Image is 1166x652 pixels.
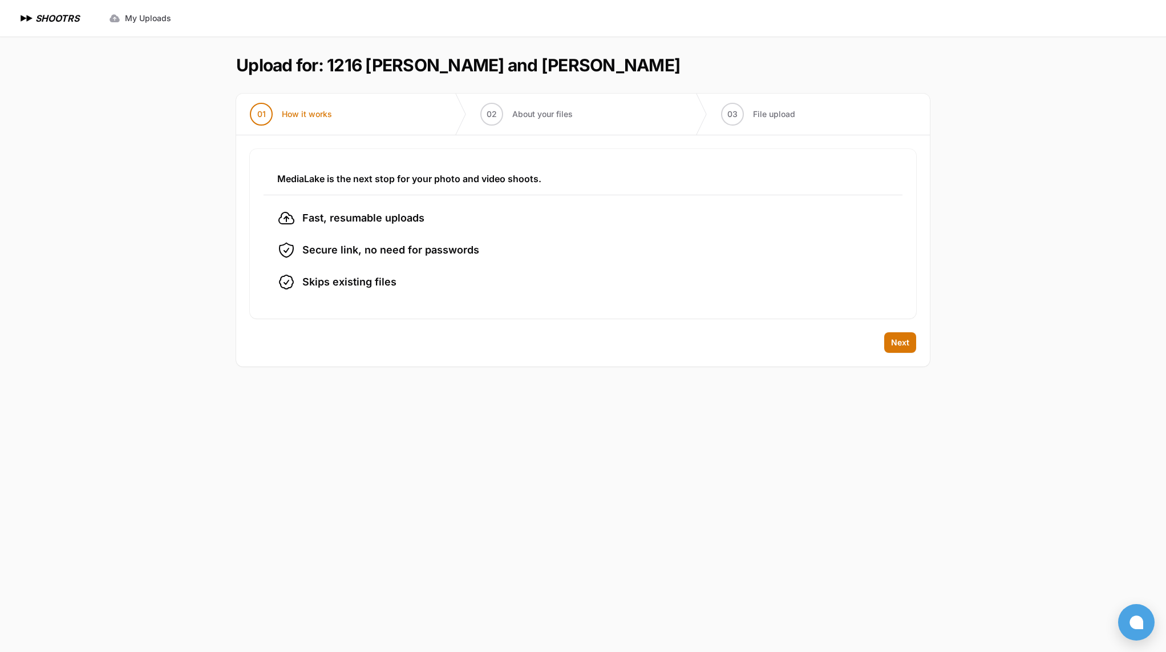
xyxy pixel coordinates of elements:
h1: SHOOTRS [35,11,79,25]
img: SHOOTRS [18,11,35,25]
span: File upload [753,108,795,120]
button: 03 File upload [707,94,809,135]
button: Open chat window [1118,604,1155,641]
button: 02 About your files [467,94,586,135]
span: Next [891,337,909,348]
h1: Upload for: 1216 [PERSON_NAME] and [PERSON_NAME] [236,55,680,75]
span: Fast, resumable uploads [302,210,424,226]
span: Skips existing files [302,274,396,290]
span: About your files [512,108,573,120]
span: My Uploads [125,13,171,24]
span: 02 [487,108,497,120]
span: 01 [257,108,266,120]
button: Next [884,332,916,353]
a: SHOOTRS SHOOTRS [18,11,79,25]
a: My Uploads [102,8,178,29]
button: 01 How it works [236,94,346,135]
span: 03 [727,108,738,120]
h3: MediaLake is the next stop for your photo and video shoots. [277,172,889,186]
span: How it works [282,108,332,120]
span: Secure link, no need for passwords [302,242,479,258]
